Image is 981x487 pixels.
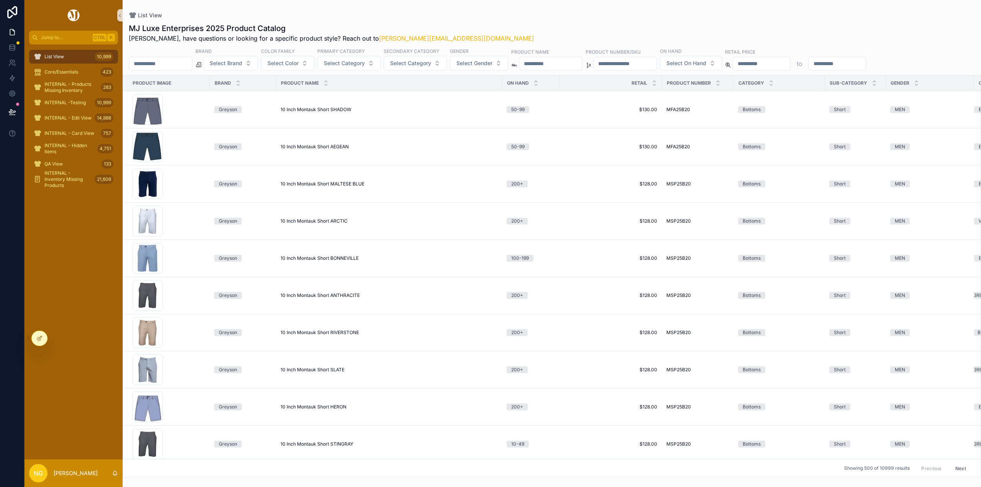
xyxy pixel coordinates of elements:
[450,48,469,54] label: Gender
[738,106,820,113] a: Bottoms
[261,56,314,71] button: Select Button
[215,80,231,86] span: Brand
[829,255,881,262] a: Short
[890,403,969,410] a: MEN
[834,403,846,410] div: Short
[29,157,118,171] a: QA View133
[829,180,881,187] a: Short
[44,100,86,106] span: INTERNAL -Testing
[203,56,258,71] button: Select Button
[834,292,846,299] div: Short
[507,255,555,262] a: 100-199
[281,367,497,373] a: 10 Inch Montauk Short SLATE
[44,69,78,75] span: Core/Essentials
[281,144,497,150] a: 10 Inch Montauk Short AEGEAN
[797,59,802,68] p: to
[195,48,212,54] label: Brand
[890,218,969,225] a: MEN
[29,80,118,94] a: INTERNAL - Products Missing Inventory283
[895,255,905,262] div: MEN
[29,172,118,186] a: INTERNAL - Inventory Missing Products21,606
[281,441,353,447] span: 10 Inch Montauk Short STINGRAY
[895,366,905,373] div: MEN
[666,218,691,224] span: MSP25B20
[834,218,846,225] div: Short
[29,65,118,79] a: Core/Essentials423
[219,106,237,113] div: Greyson
[511,292,523,299] div: 200+
[41,34,90,41] span: Jump to...
[129,11,162,19] a: List View
[281,255,359,261] span: 10 Inch Montauk Short BONNEVILLE
[667,80,711,86] span: Product Number
[214,403,271,410] a: Greyson
[219,441,237,448] div: Greyson
[281,107,497,113] a: 10 Inch Montauk Short SHADOW
[281,404,346,410] span: 10 Inch Montauk Short HERON
[511,218,523,225] div: 200+
[214,218,271,225] a: Greyson
[829,403,881,410] a: Short
[214,292,271,299] a: Greyson
[379,34,534,42] a: [PERSON_NAME][EMAIL_ADDRESS][DOMAIN_NAME]
[324,59,365,67] span: Select Category
[390,59,431,67] span: Select Category
[564,181,657,187] span: $128.00
[666,441,729,447] a: MSP25B20
[34,469,43,478] span: NG
[829,218,881,225] a: Short
[666,255,729,261] a: MSP25B20
[93,34,107,41] span: Ctrl
[834,143,846,150] div: Short
[890,255,969,262] a: MEN
[725,48,755,55] label: Retail Price
[834,255,846,262] div: Short
[666,367,729,373] a: MSP25B20
[738,329,820,336] a: Bottoms
[29,50,118,64] a: List View10,999
[281,292,360,298] span: 10 Inch Montauk Short ANTHRACITE
[66,9,81,21] img: App logo
[95,113,113,123] div: 14,888
[29,96,118,110] a: INTERNAL -Testing10,999
[666,107,690,113] span: MFA25B20
[564,292,657,298] a: $128.00
[281,144,349,150] span: 10 Inch Montauk Short AEGEAN
[214,366,271,373] a: Greyson
[219,255,237,262] div: Greyson
[507,441,555,448] a: 10-49
[666,330,691,336] span: MSP25B20
[666,144,690,150] span: MFA25B20
[511,180,523,187] div: 200+
[511,441,524,448] div: 10-49
[738,80,764,86] span: Category
[101,129,113,138] div: 757
[102,159,113,169] div: 133
[743,218,761,225] div: Bottoms
[507,366,555,373] a: 200+
[281,181,497,187] a: 10 Inch Montauk Short MALTESE BLUE
[384,56,447,71] button: Select Button
[267,59,299,67] span: Select Color
[511,403,523,410] div: 200+
[738,403,820,410] a: Bottoms
[834,329,846,336] div: Short
[281,367,344,373] span: 10 Inch Montauk Short SLATE
[564,367,657,373] a: $128.00
[666,292,729,298] a: MSP25B20
[743,143,761,150] div: Bottoms
[829,366,881,373] a: Short
[108,34,114,41] span: K
[666,255,691,261] span: MSP25B20
[219,180,237,187] div: Greyson
[895,106,905,113] div: MEN
[895,441,905,448] div: MEN
[829,329,881,336] a: Short
[281,404,497,410] a: 10 Inch Montauk Short HERON
[830,80,867,86] span: Sub-Category
[219,143,237,150] div: Greyson
[281,330,359,336] span: 10 Inch Montauk Short RIVERSTONE
[950,462,971,474] button: Next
